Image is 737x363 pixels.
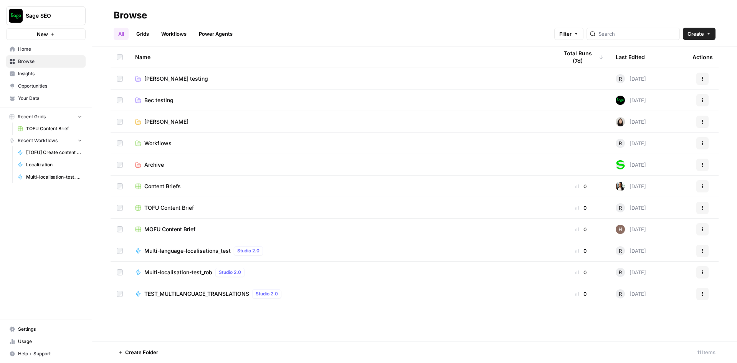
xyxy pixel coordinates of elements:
div: [DATE] [616,268,646,277]
a: Archive [135,161,546,169]
div: [DATE] [616,225,646,234]
div: 0 [558,225,603,233]
a: [TOFU] Create content brief with internal links_Rob M Testing [14,146,86,159]
div: 0 [558,290,603,298]
span: Help + Support [18,350,82,357]
span: Home [18,46,82,53]
span: Studio 2.0 [256,290,278,297]
span: Filter [559,30,572,38]
span: Recent Grids [18,113,46,120]
a: Multi-language-localisations_testStudio 2.0 [135,246,546,255]
a: [PERSON_NAME] [135,118,546,126]
span: TEST_MULTILANGUAGE_TRANSLATIONS [144,290,249,298]
div: [DATE] [616,246,646,255]
span: Usage [18,338,82,345]
span: Archive [144,161,164,169]
a: Insights [6,68,86,80]
span: TOFU Content Brief [144,204,194,212]
div: [DATE] [616,117,646,126]
a: Opportunities [6,80,86,92]
a: Bec testing [135,96,546,104]
button: Workspace: Sage SEO [6,6,86,25]
button: Filter [554,28,583,40]
span: [PERSON_NAME] testing [144,75,208,83]
div: [DATE] [616,182,646,191]
div: [DATE] [616,160,646,169]
span: [PERSON_NAME] [144,118,188,126]
div: Name [135,46,546,68]
span: Content Briefs [144,182,181,190]
a: Your Data [6,92,86,104]
span: Multi-localisation-test_rob [26,174,82,181]
a: MOFU Content Brief [135,225,546,233]
span: R [619,290,622,298]
span: Multi-language-localisations_test [144,247,231,255]
a: Workflows [157,28,191,40]
div: [DATE] [616,139,646,148]
span: R [619,247,622,255]
span: Workflows [144,139,172,147]
div: Browse [114,9,147,22]
span: Localization [26,161,82,168]
button: Help + Support [6,348,86,360]
a: Multi-localisation-test_rob [14,171,86,183]
span: Insights [18,70,82,77]
span: Sage SEO [26,12,72,20]
a: Browse [6,55,86,68]
div: [DATE] [616,74,646,83]
span: TOFU Content Brief [26,125,82,132]
a: Power Agents [194,28,237,40]
span: Studio 2.0 [219,269,241,276]
a: TEST_MULTILANGUAGE_TRANSLATIONSStudio 2.0 [135,289,546,298]
span: R [619,269,622,276]
button: Recent Grids [6,111,86,123]
button: New [6,28,86,40]
span: Your Data [18,95,82,102]
div: 0 [558,247,603,255]
a: Grids [132,28,154,40]
a: Multi-localisation-test_robStudio 2.0 [135,268,546,277]
a: Home [6,43,86,55]
a: Content Briefs [135,182,546,190]
span: Browse [18,58,82,65]
div: [DATE] [616,203,646,212]
span: R [619,204,622,212]
span: R [619,139,622,147]
span: Create Folder [125,348,158,356]
a: Usage [6,335,86,348]
a: [PERSON_NAME] testing [135,75,546,83]
div: Last Edited [616,46,645,68]
img: 2tjdtbkr969jgkftgy30i99suxv9 [616,160,625,169]
a: Localization [14,159,86,171]
a: Workflows [135,139,546,147]
div: 0 [558,204,603,212]
span: Bec testing [144,96,174,104]
img: Sage SEO Logo [9,9,23,23]
img: ub7e22ukvz2zgz7trfpzk33zlxox [616,96,625,105]
span: New [37,30,48,38]
button: Create Folder [114,346,163,358]
img: 5m2q3ewym4xjht4phlpjz25nibxf [616,225,625,234]
span: Create [687,30,704,38]
span: Studio 2.0 [237,247,259,254]
button: Create [683,28,716,40]
a: All [114,28,129,40]
span: [TOFU] Create content brief with internal links_Rob M Testing [26,149,82,156]
span: R [619,75,622,83]
div: [DATE] [616,289,646,298]
img: xqjo96fmx1yk2e67jao8cdkou4un [616,182,625,191]
span: Settings [18,326,82,333]
div: Total Runs (7d) [558,46,603,68]
div: Actions [692,46,713,68]
div: 0 [558,182,603,190]
span: MOFU Content Brief [144,225,195,233]
img: t5ef5oef8zpw1w4g2xghobes91mw [616,117,625,126]
span: Opportunities [18,83,82,90]
input: Search [598,30,676,38]
div: 0 [558,269,603,276]
a: Settings [6,323,86,335]
span: Recent Workflows [18,137,58,144]
span: Multi-localisation-test_rob [144,269,212,276]
div: [DATE] [616,96,646,105]
a: TOFU Content Brief [135,204,546,212]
